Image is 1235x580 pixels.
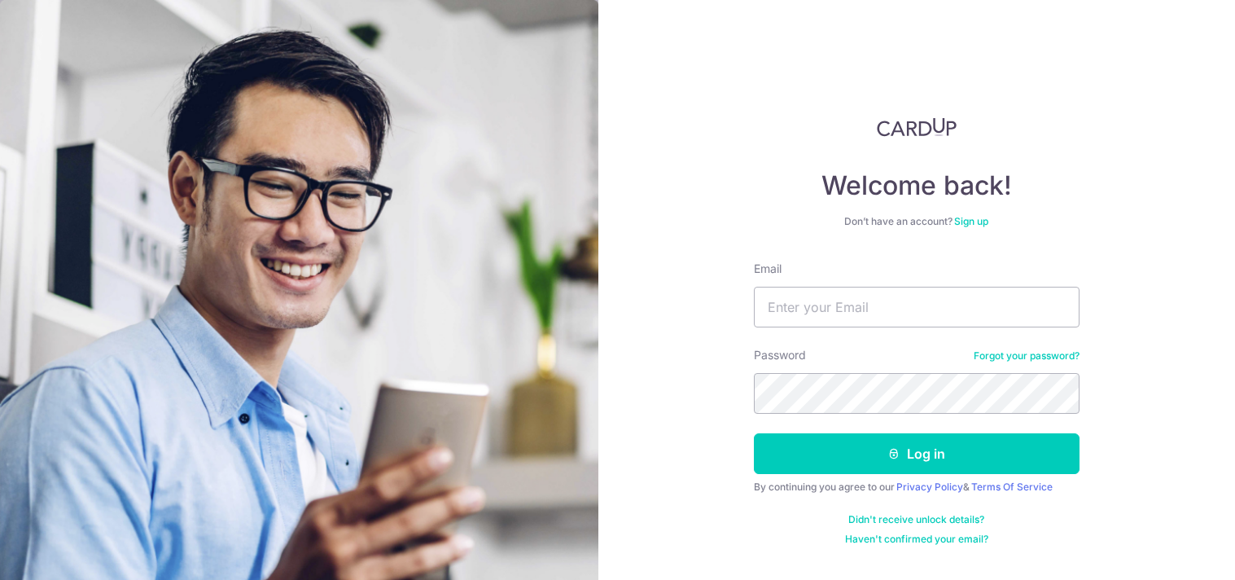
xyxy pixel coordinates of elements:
[754,261,782,277] label: Email
[971,481,1053,493] a: Terms Of Service
[845,533,988,546] a: Haven't confirmed your email?
[954,215,988,227] a: Sign up
[754,481,1080,494] div: By continuing you agree to our &
[877,117,957,137] img: CardUp Logo
[754,433,1080,474] button: Log in
[754,287,1080,327] input: Enter your Email
[896,481,963,493] a: Privacy Policy
[754,347,806,363] label: Password
[754,169,1080,202] h4: Welcome back!
[754,215,1080,228] div: Don’t have an account?
[974,349,1080,362] a: Forgot your password?
[848,513,984,526] a: Didn't receive unlock details?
